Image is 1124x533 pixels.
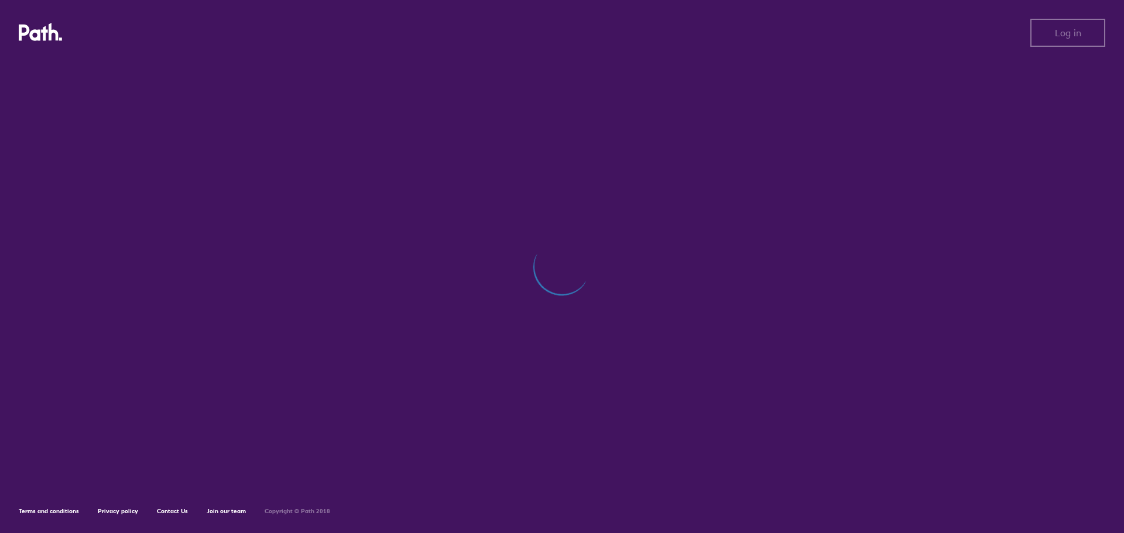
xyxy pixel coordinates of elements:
[1030,19,1105,47] button: Log in
[1055,27,1081,38] span: Log in
[207,507,246,515] a: Join our team
[19,507,79,515] a: Terms and conditions
[157,507,188,515] a: Contact Us
[265,508,330,515] h6: Copyright © Path 2018
[98,507,138,515] a: Privacy policy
